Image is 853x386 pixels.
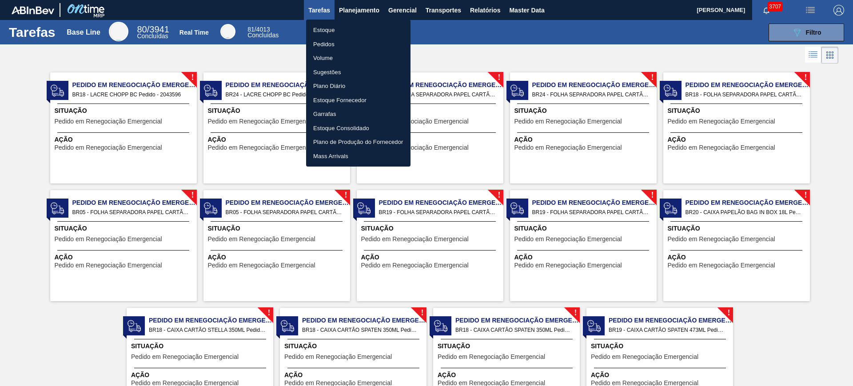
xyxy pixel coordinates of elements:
[306,149,411,163] a: Mass Arrivals
[306,65,411,80] a: Sugestões
[306,93,411,107] a: Estoque Fornecedor
[306,79,411,93] a: Plano Diário
[306,51,411,65] a: Volume
[306,107,411,121] a: Garrafas
[306,23,411,37] a: Estoque
[306,135,411,149] a: Plano de Produção do Fornecedor
[306,37,411,52] a: Pedidos
[306,121,411,135] a: Estoque Consolidado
